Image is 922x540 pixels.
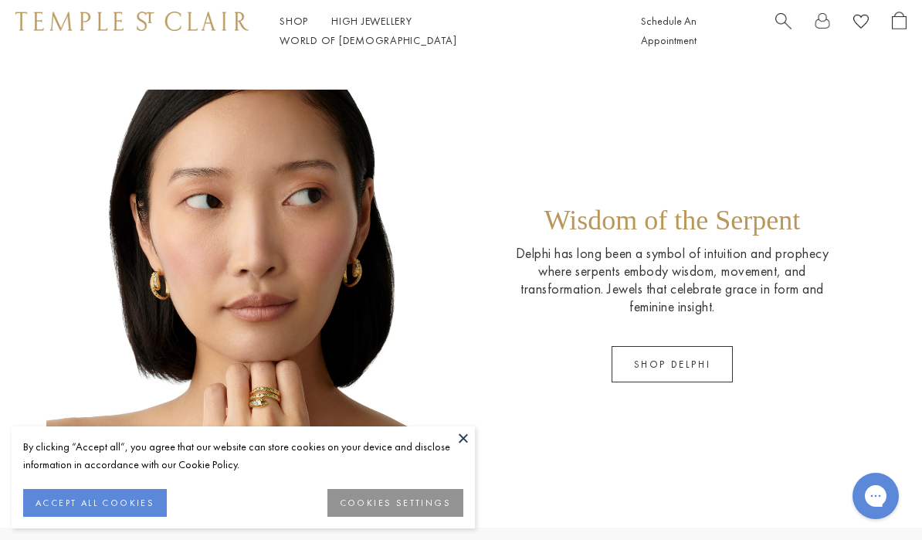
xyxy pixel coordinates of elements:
[612,346,734,382] a: SHOP DELPHI
[499,244,846,315] p: Delphi has long been a symbol of intuition and prophecy where serpents embody wisdom, movement, a...
[775,12,791,50] a: Search
[280,33,456,47] a: World of [DEMOGRAPHIC_DATA]World of [DEMOGRAPHIC_DATA]
[15,12,249,30] img: Temple St. Clair
[280,12,606,50] nav: Main navigation
[853,12,869,36] a: View Wishlist
[280,14,308,28] a: ShopShop
[331,14,412,28] a: High JewelleryHigh Jewellery
[544,204,801,244] p: Wisdom of the Serpent
[845,467,907,525] iframe: Gorgias live chat messenger
[892,12,907,50] a: Open Shopping Bag
[23,489,167,517] button: ACCEPT ALL COOKIES
[641,14,697,47] a: Schedule An Appointment
[327,489,463,517] button: COOKIES SETTINGS
[23,438,463,474] div: By clicking “Accept all”, you agree that our website can store cookies on your device and disclos...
